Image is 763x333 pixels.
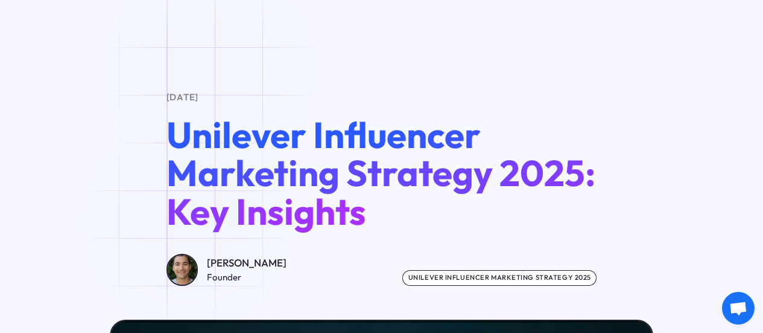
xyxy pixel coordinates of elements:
[166,112,595,234] span: Unilever Influencer Marketing Strategy 2025: Key Insights
[207,255,287,271] div: [PERSON_NAME]
[166,91,597,105] div: [DATE]
[722,292,755,325] div: Open chat
[402,270,597,286] div: unilever influencer marketing strategy 2025
[207,271,287,285] div: Founder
